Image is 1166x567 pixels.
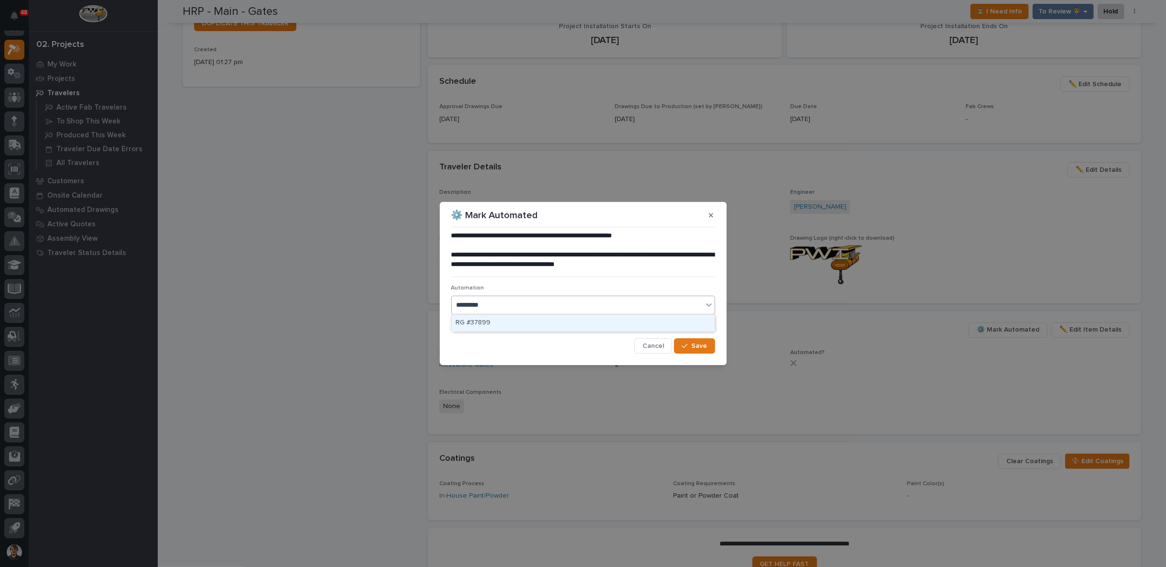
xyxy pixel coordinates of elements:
span: Automation [451,285,484,291]
div: RG #37899 [452,315,715,332]
button: Save [674,338,715,354]
p: ⚙️ Mark Automated [451,210,538,221]
span: Cancel [643,342,664,350]
span: Save [692,342,708,350]
button: Cancel [634,338,672,354]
